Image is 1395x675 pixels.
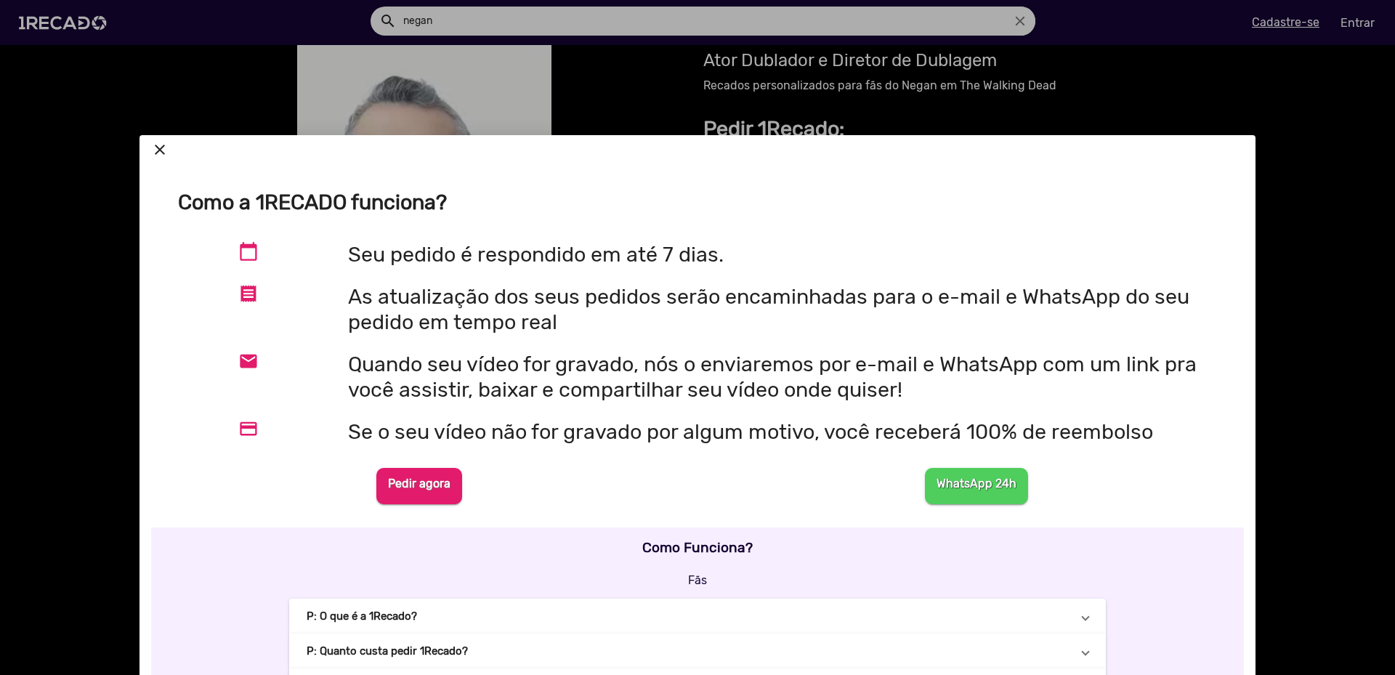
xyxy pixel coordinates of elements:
[348,284,1227,334] h2: As atualização dos seus pedidos serão encaminhadas para o e-mail e WhatsApp do seu pedido em temp...
[238,242,256,259] mat-icon: calendar_today
[348,242,1227,267] h2: Seu pedido é respondido em até 7 dias.
[238,284,256,302] mat-icon: receipt
[937,477,1016,490] b: WhatsApp 24h
[925,468,1028,504] button: WhatsApp 24h
[289,599,1106,634] mat-expansion-panel-header: P: O que é a 1Recado?
[348,352,1227,402] h2: Quando seu vídeo for gravado, nós o enviaremos por e-mail e WhatsApp com um link pra você assisti...
[376,468,462,504] button: Pedir agora
[289,634,1106,668] mat-expansion-panel-header: P: Quanto custa pedir 1Recado?
[388,477,450,490] b: Pedir agora
[307,609,417,623] b: P: O que é a 1Recado?
[151,141,169,158] mat-icon: close
[289,567,1106,593] h5: Fãs
[307,644,468,658] b: P: Quanto custa pedir 1Recado?
[238,352,256,369] mat-icon: email
[178,190,447,214] b: Como a 1RECADO funciona?
[642,539,753,556] b: Como Funciona?
[238,419,256,437] mat-icon: credit_card
[348,419,1227,445] h2: Se o seu vídeo não for gravado por algum motivo, você receberá 100% de reembolso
